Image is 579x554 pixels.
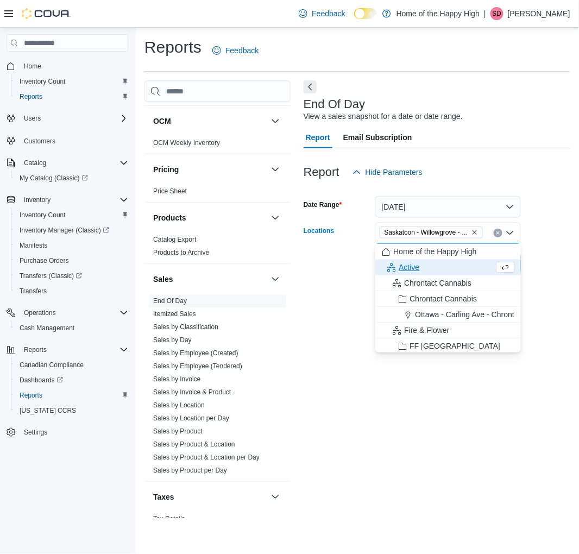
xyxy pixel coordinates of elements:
button: Reports [2,342,133,357]
a: Settings [20,426,52,439]
span: Dashboards [20,376,63,385]
div: Pricing [144,185,291,202]
button: Users [20,112,45,125]
p: [PERSON_NAME] [508,7,570,20]
a: Transfers (Classic) [15,269,86,282]
button: Clear input [494,229,502,237]
h3: Sales [153,274,173,285]
a: Sales by Product & Location [153,440,235,448]
button: Home [2,58,133,74]
button: FF [GEOGRAPHIC_DATA] [375,338,521,354]
span: Purchase Orders [20,256,69,265]
a: Transfers [15,285,51,298]
span: Cash Management [20,324,74,332]
button: Customers [2,133,133,148]
h3: Taxes [153,492,174,502]
span: OCM Weekly Inventory [153,138,220,147]
a: Cash Management [15,322,79,335]
span: Inventory Manager (Classic) [15,224,128,237]
button: Remove Saskatoon - Willowgrove - Fire & Flower from selection in this group [471,229,478,236]
span: Users [24,114,41,123]
a: Catalog Export [153,236,196,243]
a: Sales by Day [153,336,192,344]
span: Saskatoon - Willowgrove - Fire & Flower [380,226,483,238]
button: Cash Management [11,320,133,336]
a: Dashboards [15,374,67,387]
span: Catalog Export [153,235,196,244]
h3: Products [153,212,186,223]
button: Chrontact Cannabis [375,275,521,291]
span: Users [20,112,128,125]
a: Purchase Orders [15,254,73,267]
h1: Reports [144,36,202,58]
a: Itemized Sales [153,310,196,318]
span: Cash Management [15,322,128,335]
button: Catalog [20,156,51,169]
nav: Complex example [7,54,128,469]
button: Operations [2,305,133,320]
div: View a sales snapshot for a date or date range. [304,111,463,122]
a: Manifests [15,239,52,252]
button: Close list of options [506,229,514,237]
a: Feedback [294,3,349,24]
span: Manifests [15,239,128,252]
span: Feedback [225,45,259,56]
h3: Pricing [153,164,179,175]
span: Transfers [15,285,128,298]
button: Ottawa - Carling Ave - Chrontact Cannabis [375,307,521,323]
span: Sales by Product & Location per Day [153,453,260,462]
a: [US_STATE] CCRS [15,404,80,417]
span: Inventory [20,193,128,206]
span: Sales by Product per Day [153,466,227,475]
span: Transfers [20,287,47,295]
span: Tax Details [153,514,185,523]
a: End Of Day [153,297,187,305]
span: Email Subscription [343,127,412,148]
span: Inventory Count [20,77,66,86]
span: My Catalog (Classic) [15,172,128,185]
span: Dark Mode [354,19,355,20]
button: Settings [2,425,133,440]
span: Chrontact Cannabis [410,293,477,304]
a: Reports [15,389,47,402]
span: Report [306,127,330,148]
p: | [484,7,486,20]
button: Chrontact Cannabis [375,291,521,307]
button: Catalog [2,155,133,171]
button: Transfers [11,284,133,299]
span: Sales by Invoice [153,375,200,383]
span: Transfers (Classic) [15,269,128,282]
h3: End Of Day [304,98,366,111]
a: Sales by Location per Day [153,414,229,422]
span: Hide Parameters [366,167,423,178]
a: OCM Weekly Inventory [153,139,220,147]
span: Operations [20,306,128,319]
button: Products [153,212,267,223]
span: Transfers (Classic) [20,272,82,280]
span: Reports [15,90,128,103]
span: Reports [20,343,128,356]
button: [DATE] [375,196,521,218]
span: Home [24,62,41,71]
button: Canadian Compliance [11,357,133,373]
button: Sales [153,274,267,285]
span: Inventory Count [15,209,128,222]
p: Home of the Happy High [397,7,480,20]
div: OCM [144,136,291,154]
a: Canadian Compliance [15,358,88,372]
span: Sales by Product & Location [153,440,235,449]
span: Reports [15,389,128,402]
a: My Catalog (Classic) [11,171,133,186]
span: Chrontact Cannabis [404,278,471,288]
span: Sales by Invoice & Product [153,388,231,396]
button: Purchase Orders [11,253,133,268]
a: Sales by Employee (Tendered) [153,362,242,370]
a: Sales by Employee (Created) [153,349,238,357]
h3: Report [304,166,339,179]
button: Inventory [2,192,133,207]
span: Canadian Compliance [20,361,84,369]
span: Inventory [24,196,51,204]
button: Sales [269,273,282,286]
